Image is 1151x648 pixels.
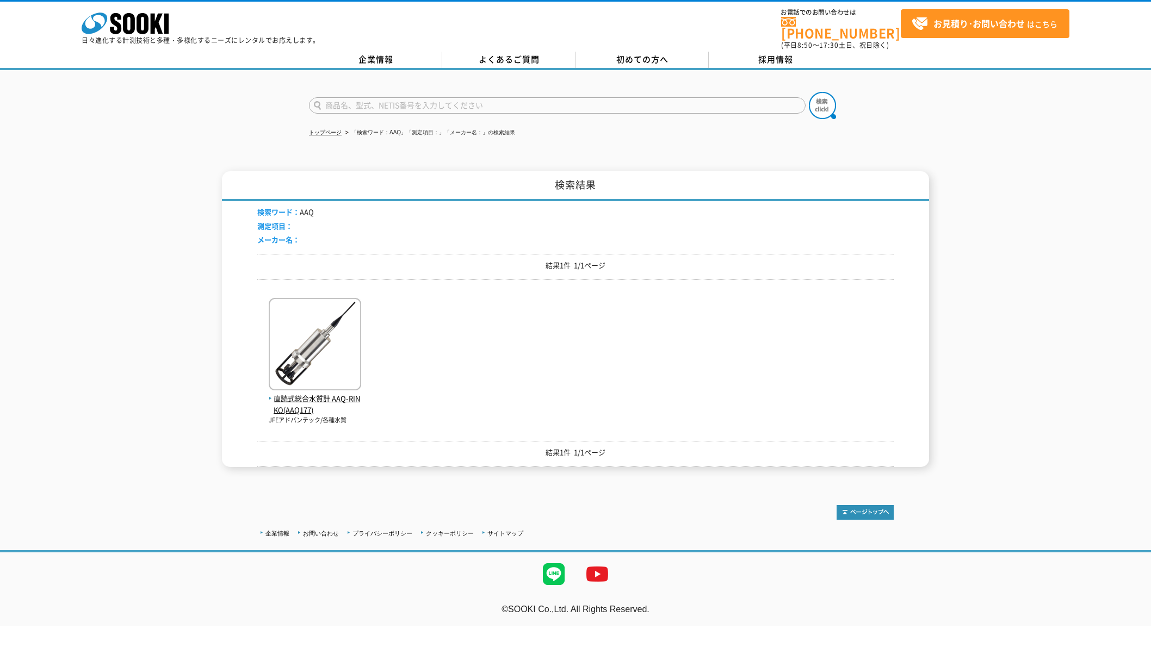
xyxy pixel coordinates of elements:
a: テストMail [1109,615,1151,625]
p: JFEアドバンテック/各種水質 [269,416,361,425]
span: 17:30 [819,40,839,50]
a: プライバシーポリシー [352,530,412,537]
a: 企業情報 [309,52,442,68]
span: メーカー名： [257,234,300,245]
a: お見積り･お問い合わせはこちら [901,9,1069,38]
span: 検索ワード： [257,207,300,217]
a: お問い合わせ [303,530,339,537]
img: btn_search.png [809,92,836,119]
a: 採用情報 [709,52,842,68]
li: AAQ [257,207,314,218]
span: 測定項目： [257,221,293,231]
a: クッキーポリシー [426,530,474,537]
p: 日々進化する計測技術と多種・多様化するニーズにレンタルでお応えします。 [82,37,320,43]
a: トップページ [309,129,342,135]
a: 初めての方へ [575,52,709,68]
strong: お見積り･お問い合わせ [933,17,1025,30]
a: サイトマップ [487,530,523,537]
span: お電話でのお問い合わせは [781,9,901,16]
a: 企業情報 [265,530,289,537]
span: (平日 ～ 土日、祝日除く) [781,40,889,50]
img: AAQ-RINKO(AAQ177) [269,298,361,393]
span: 8:50 [797,40,813,50]
img: トップページへ [837,505,894,520]
img: LINE [532,552,575,596]
p: 結果1件 1/1ページ [257,260,894,271]
a: よくあるご質問 [442,52,575,68]
a: [PHONE_NUMBER] [781,17,901,39]
a: 直読式総合水質計 AAQ-RINKO(AAQ177) [269,382,361,415]
span: はこちら [912,16,1057,32]
h1: 検索結果 [222,171,929,201]
li: 「検索ワード：AAQ」「測定項目：」「メーカー名：」の検索結果 [343,127,515,139]
span: 初めての方へ [616,53,669,65]
p: 結果1件 1/1ページ [257,447,894,458]
img: YouTube [575,552,619,596]
input: 商品名、型式、NETIS番号を入力してください [309,97,806,114]
span: 直読式総合水質計 AAQ-RINKO(AAQ177) [269,393,361,416]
